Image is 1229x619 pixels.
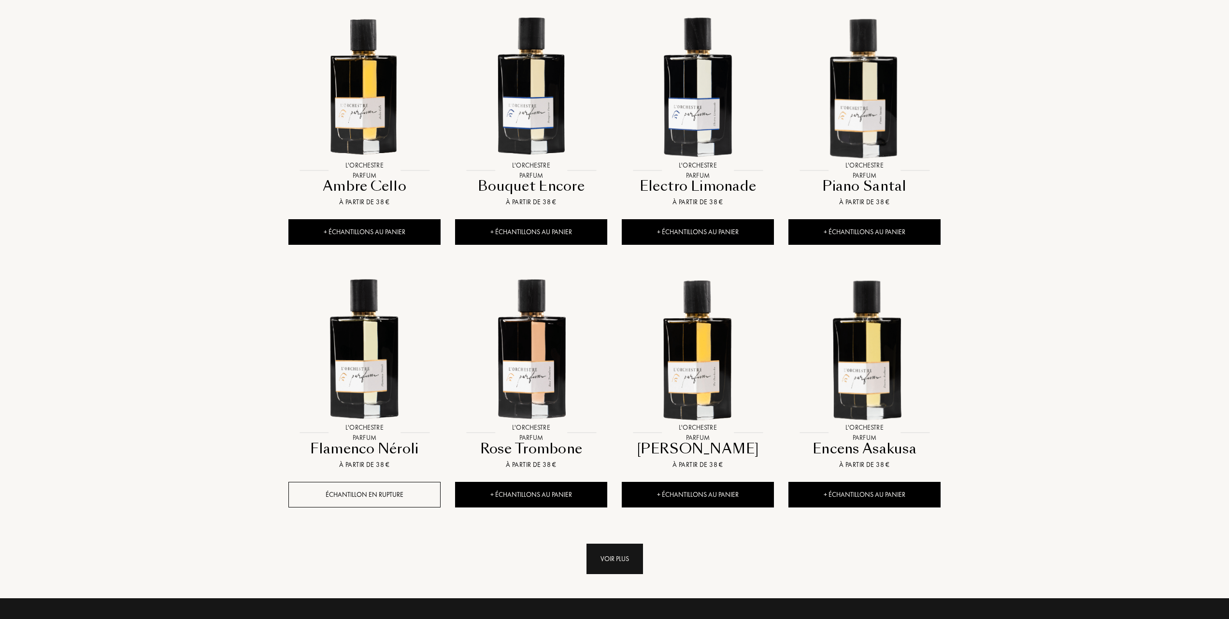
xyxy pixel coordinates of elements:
div: À partir de 38 € [292,197,437,207]
div: + Échantillons au panier [788,219,941,245]
div: + Échantillons au panier [455,219,607,245]
a: Flamenco Néroli L'Orchestre ParfumL'Orchestre ParfumFlamenco NéroliÀ partir de 38 € [288,262,441,482]
div: À partir de 38 € [459,197,603,207]
img: Flamenco Néroli L'Orchestre Parfum [289,272,440,422]
div: + Échantillons au panier [622,219,774,245]
div: + Échantillons au panier [455,482,607,507]
div: Échantillon en rupture [288,482,441,507]
a: Rose Trombone L'Orchestre ParfumL'Orchestre ParfumRose TromboneÀ partir de 38 € [455,262,607,482]
div: À partir de 38 € [626,197,770,207]
div: Voir plus [586,544,643,574]
img: Electro Limonade L'Orchestre Parfum [623,10,773,160]
div: À partir de 38 € [792,197,937,207]
div: À partir de 38 € [459,460,603,470]
img: Bouquet Encore L'Orchestre Parfum [456,10,606,160]
img: Ambre Cello L'Orchestre Parfum [289,10,440,160]
img: Rose Trombone L'Orchestre Parfum [456,272,606,422]
div: À partir de 38 € [292,460,437,470]
div: À partir de 38 € [792,460,937,470]
a: Thé Darbouka L'Orchestre ParfumL'Orchestre Parfum[PERSON_NAME]À partir de 38 € [622,262,774,482]
img: Encens Asakusa L'Orchestre Parfum [789,272,940,422]
img: Piano Santal L'Orchestre Parfum [789,10,940,160]
div: + Échantillons au panier [788,482,941,507]
a: Encens Asakusa L'Orchestre ParfumL'Orchestre ParfumEncens AsakusaÀ partir de 38 € [788,262,941,482]
img: Thé Darbouka L'Orchestre Parfum [623,272,773,422]
div: + Échantillons au panier [288,219,441,245]
div: + Échantillons au panier [622,482,774,507]
div: À partir de 38 € [626,460,770,470]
